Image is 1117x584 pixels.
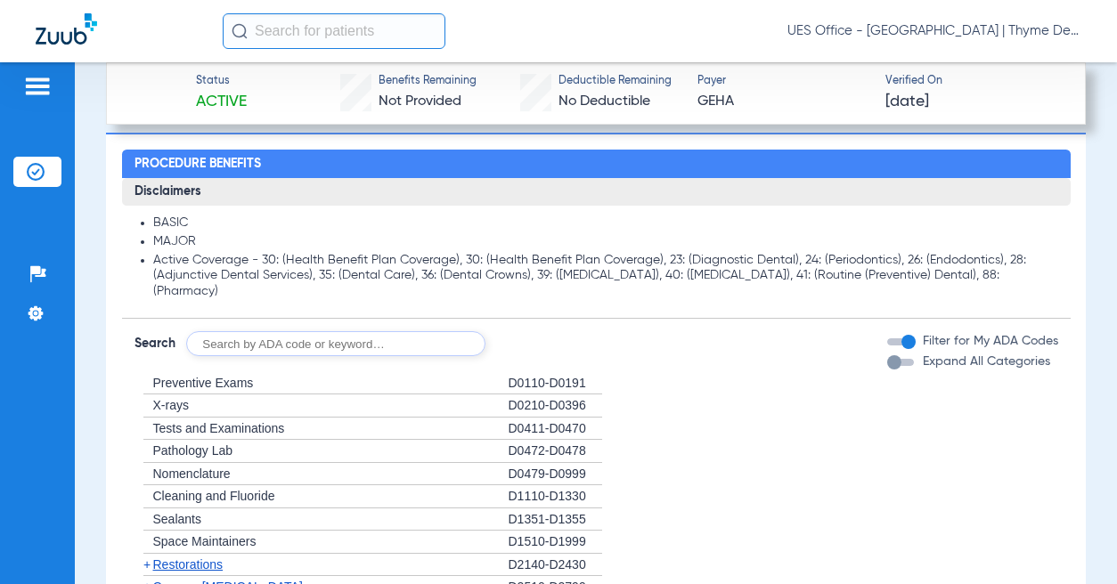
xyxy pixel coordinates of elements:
span: Restorations [153,557,224,572]
label: Filter for My ADA Codes [919,332,1058,351]
span: Expand All Categories [923,355,1050,368]
img: hamburger-icon [23,76,52,97]
span: Sealants [153,512,201,526]
span: Preventive Exams [153,376,254,390]
span: + [143,557,151,572]
span: Status [196,74,247,90]
span: X-rays [153,398,189,412]
span: Benefits Remaining [379,74,477,90]
h3: Disclaimers [122,178,1071,207]
span: Search [135,335,175,353]
span: Pathology Lab [153,443,233,458]
span: Nomenclature [153,466,231,481]
div: D1110-D1330 [509,485,602,508]
span: [DATE] [885,91,929,113]
span: Not Provided [379,94,461,109]
div: D0110-D0191 [509,372,602,395]
span: GEHA [697,91,869,113]
div: D0479-D0999 [509,463,602,486]
div: D2140-D2430 [509,554,602,577]
span: Active [196,91,247,113]
input: Search by ADA code or keyword… [186,331,485,356]
li: MAJOR [153,234,1058,250]
span: Cleaning and Fluoride [153,489,275,503]
img: Search Icon [232,23,248,39]
div: D0210-D0396 [509,394,602,418]
li: Active Coverage - 30: (Health Benefit Plan Coverage), 30: (Health Benefit Plan Coverage), 23: (Di... [153,253,1058,300]
h2: Procedure Benefits [122,150,1071,178]
span: Tests and Examinations [153,421,285,435]
div: D1351-D1355 [509,508,602,531]
span: Space Maintainers [153,534,257,548]
div: D1510-D1999 [509,531,602,554]
div: D0472-D0478 [509,440,602,463]
img: Zuub Logo [36,13,97,45]
iframe: Chat Widget [1028,499,1117,584]
div: D0411-D0470 [509,418,602,441]
span: Verified On [885,74,1057,90]
span: Payer [697,74,869,90]
span: UES Office - [GEOGRAPHIC_DATA] | Thyme Dental Care [787,22,1081,40]
span: No Deductible [558,94,650,109]
span: Deductible Remaining [558,74,672,90]
li: BASIC [153,215,1058,231]
input: Search for patients [223,13,445,49]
